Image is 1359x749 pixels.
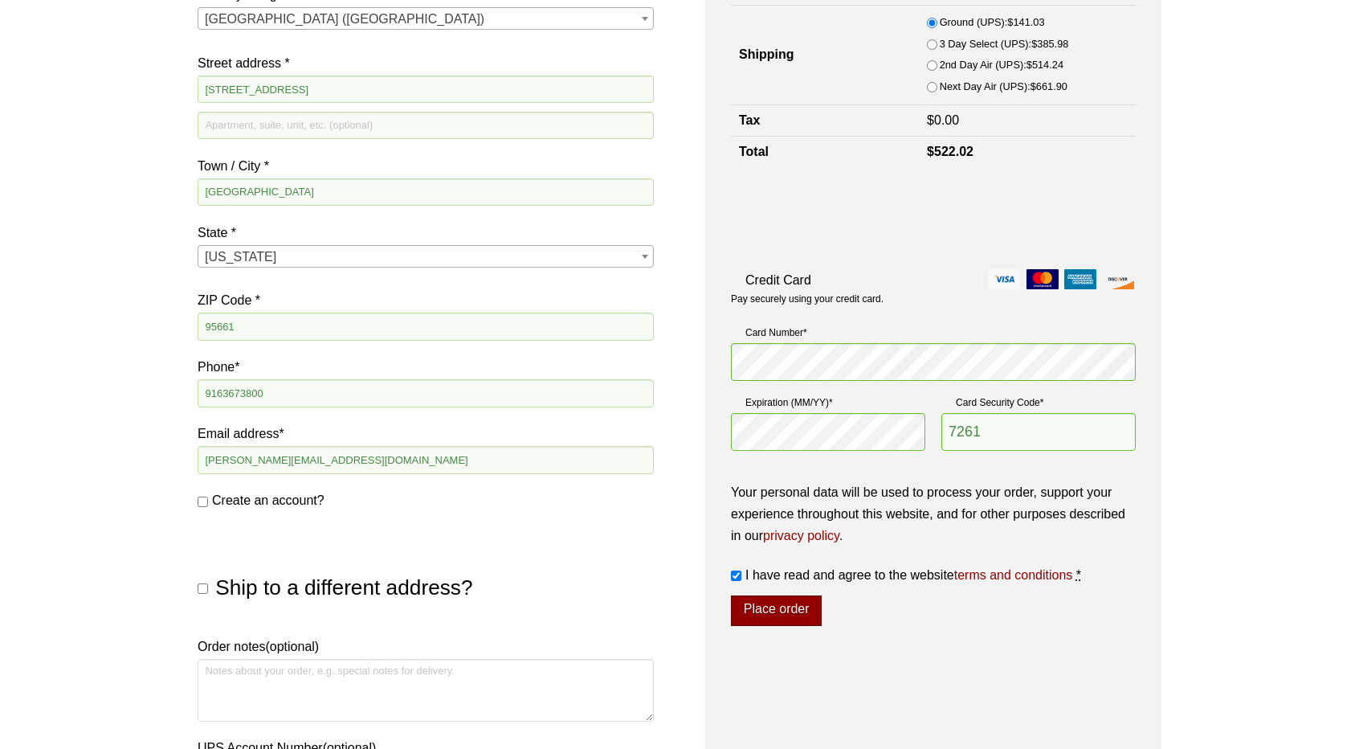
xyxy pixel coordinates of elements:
[731,293,1136,306] p: Pay securely using your credit card.
[215,575,472,600] span: Ship to a different address?
[927,145,973,158] bdi: 522.02
[731,571,741,581] input: I have read and agree to the websiteterms and conditions *
[198,245,654,268] span: State
[198,8,653,31] span: United States (US)
[198,289,654,311] label: ZIP Code
[198,636,654,657] label: Order notes
[731,6,919,104] th: Shipping
[731,185,975,248] iframe: reCAPTCHA
[1026,269,1059,289] img: mastercard
[265,640,319,653] span: (optional)
[954,568,1073,582] a: terms and conditions
[763,529,839,542] a: privacy policy
[731,481,1136,547] p: Your personal data will be used to process your order, support your experience throughout this we...
[731,319,1136,465] fieldset: Payment Info
[198,246,653,268] span: California
[198,155,654,177] label: Town / City
[1030,80,1036,92] span: $
[1007,16,1044,28] bdi: 141.03
[198,497,208,507] input: Create an account?
[1031,38,1037,50] span: $
[940,35,1069,53] label: 3 Day Select (UPS):
[1026,59,1032,71] span: $
[1026,59,1063,71] bdi: 514.24
[927,113,934,127] span: $
[940,56,1063,74] label: 2nd Day Air (UPS):
[989,269,1021,289] img: visa
[927,113,959,127] bdi: 0.00
[731,325,1136,341] label: Card Number
[1030,80,1067,92] bdi: 661.90
[1007,16,1013,28] span: $
[212,493,324,507] span: Create an account?
[198,7,654,30] span: Country / Region
[198,52,654,74] label: Street address
[731,395,925,411] label: Expiration (MM/YY)
[940,14,1045,31] label: Ground (UPS):
[745,568,1072,582] span: I have read and agree to the website
[731,596,822,626] button: Place order
[731,137,919,168] th: Total
[198,583,208,594] input: Ship to a different address?
[198,112,654,139] input: Apartment, suite, unit, etc. (optional)
[198,356,654,378] label: Phone
[731,269,1136,291] label: Credit Card
[198,76,654,103] input: House number and street name
[198,423,654,444] label: Email address
[1031,38,1068,50] bdi: 385.98
[1102,269,1134,289] img: discover
[198,222,654,244] label: State
[1076,568,1081,582] abbr: required
[1064,269,1096,289] img: amex
[941,413,1136,452] input: CSC
[731,104,919,136] th: Tax
[941,395,1136,411] label: Card Security Code
[927,145,934,158] span: $
[940,78,1067,96] label: Next Day Air (UPS):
